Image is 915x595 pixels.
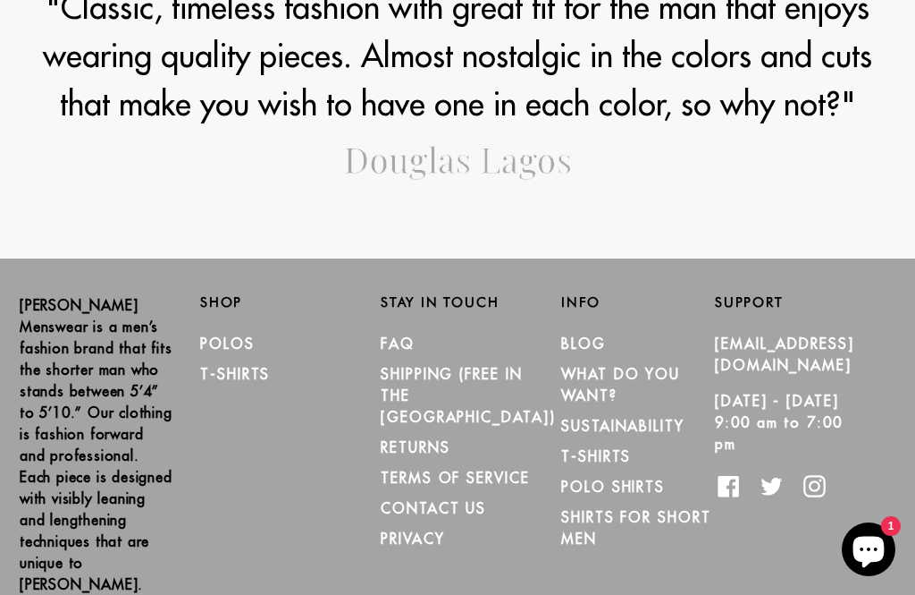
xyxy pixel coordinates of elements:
[561,417,684,435] a: Sustainability
[561,478,665,496] a: Polo Shirts
[561,365,680,404] a: What Do You Want?
[381,499,486,517] a: CONTACT US
[345,146,571,181] img: logo-scroll2_1024x1024.png
[381,530,444,548] a: PRIVACY
[381,365,556,426] a: SHIPPING (Free in the [GEOGRAPHIC_DATA])
[381,335,415,353] a: FAQ
[715,390,869,455] p: [DATE] - [DATE] 9:00 am to 7:00 pm
[561,508,711,548] a: Shirts for Short Men
[836,523,901,581] inbox-online-store-chat: Shopify online store chat
[381,438,449,456] a: RETURNS
[561,447,631,465] a: T-Shirts
[200,335,255,353] a: Polos
[381,469,530,487] a: TERMS OF SERVICE
[381,294,534,310] h2: Stay in Touch
[200,365,270,383] a: T-Shirts
[200,294,354,310] h2: Shop
[715,335,854,374] a: [EMAIL_ADDRESS][DOMAIN_NAME]
[561,335,606,353] a: Blog
[715,294,895,310] h2: Support
[561,294,715,310] h2: Info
